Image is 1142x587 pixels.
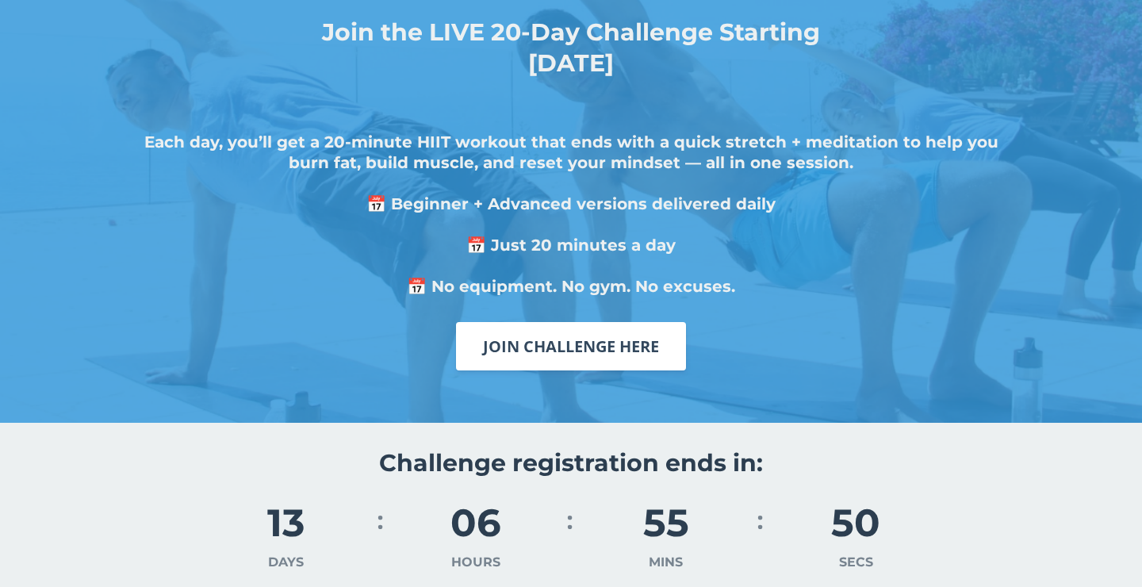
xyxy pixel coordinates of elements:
h2: 55 [583,504,749,542]
h6: DAYS [203,554,370,571]
strong: 📅 Beginner + Advanced versions delivered daily [366,194,776,213]
h6: SECS [773,554,940,571]
strong: 📅 No equipment. No gym. No excuses. [407,277,735,296]
h6: HOURS [393,554,559,571]
h2: 50 [773,504,940,542]
h2: 13 [203,504,370,542]
h2: 06 [393,504,559,542]
strong: Each day, you’ll get a 20-minute HIIT workout that ends with a quick stretch + meditation to help... [144,132,998,172]
a: JOIN CHALLENGE HERE [456,322,686,370]
h2: Join the LIVE 20-Day Challenge Starting [DATE] [279,17,864,79]
h6: MINS [583,554,749,571]
h2: Challenge registration ends in: [279,447,864,478]
strong: 📅 Just 20 minutes a day [466,236,676,255]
